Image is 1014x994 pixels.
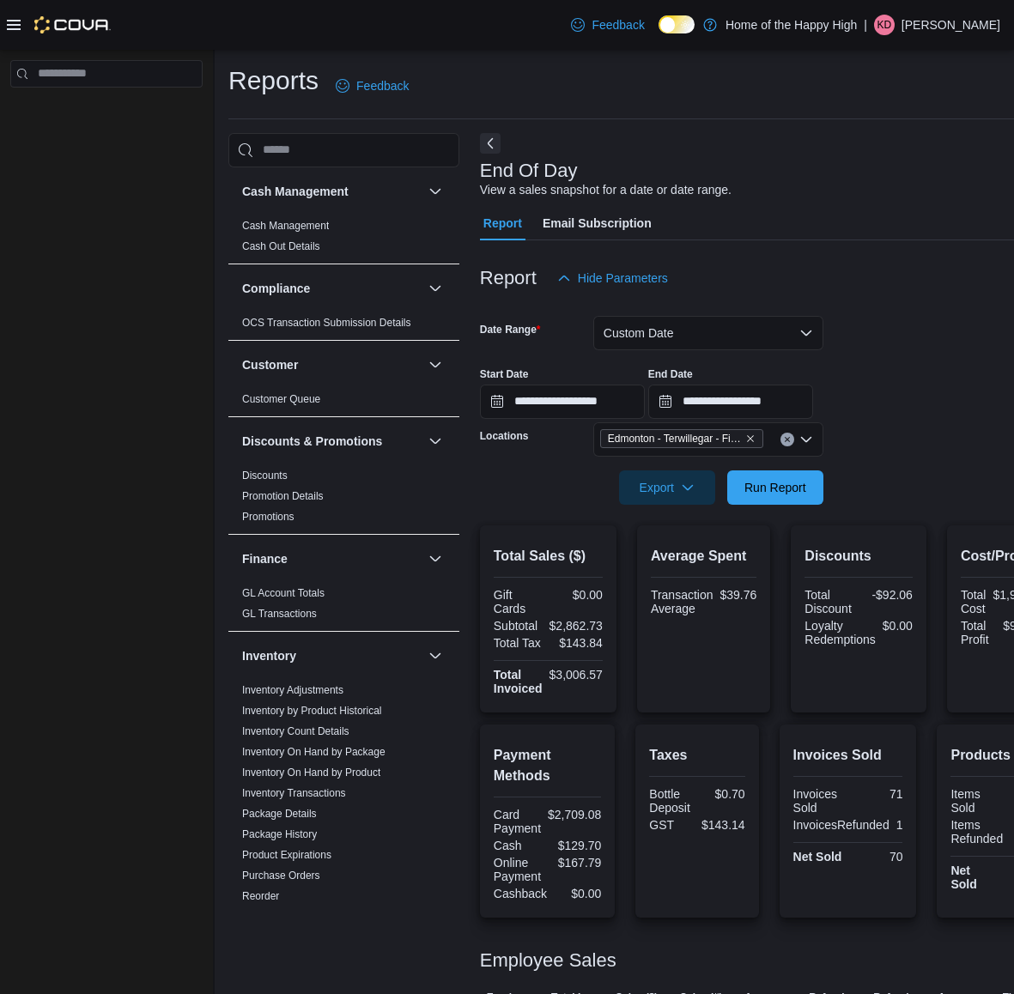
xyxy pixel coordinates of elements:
span: KD [877,15,892,35]
a: Inventory On Hand by Package [242,746,386,758]
div: 70 [852,850,903,864]
h2: Payment Methods [494,745,602,786]
div: $143.84 [551,636,603,650]
div: Total Profit [961,619,996,646]
input: Press the down key to open a popover containing a calendar. [480,385,645,419]
a: Promotions [242,511,294,523]
a: Package Details [242,808,317,820]
div: View a sales snapshot for a date or date range. [480,181,732,199]
div: Customer [228,389,459,416]
span: Edmonton - Terwillegar - Fire & Flower [608,430,742,447]
a: Package History [242,828,317,840]
div: Kevin Dubitz [874,15,895,35]
div: 1 [896,818,903,832]
div: Items Sold [950,787,995,815]
span: Inventory Adjustments [242,683,343,697]
div: $0.00 [554,887,601,900]
span: Package Details [242,807,317,821]
span: Discounts [242,469,288,482]
span: Promotions [242,510,294,524]
span: Edmonton - Terwillegar - Fire & Flower [600,429,763,448]
div: $0.00 [883,619,913,633]
button: Compliance [425,278,446,299]
div: Gift Cards [494,588,545,615]
label: Date Range [480,323,541,336]
span: Inventory Count Details [242,724,349,738]
button: Clear input [780,433,794,446]
span: GL Transactions [242,607,317,621]
button: Next [480,133,501,154]
div: $167.79 [551,856,602,870]
input: Dark Mode [659,15,695,33]
div: Total Tax [494,636,545,650]
span: Promotion Details [242,489,324,503]
span: Feedback [592,16,644,33]
button: Customer [242,356,422,373]
div: Subtotal [494,619,543,633]
div: $2,709.08 [548,808,601,821]
div: $0.00 [551,588,603,602]
p: | [864,15,867,35]
div: Online Payment [494,856,544,883]
span: Inventory On Hand by Package [242,745,386,759]
span: Export [629,470,705,505]
div: Transaction Average [651,588,713,615]
div: 71 [852,787,903,801]
div: Card Payment [494,808,541,835]
span: Email Subscription [543,206,652,240]
span: Purchase Orders [242,869,320,882]
a: Inventory by Product Historical [242,705,382,717]
div: InvoicesRefunded [793,818,890,832]
a: GL Transactions [242,608,317,620]
button: Custom Date [593,316,823,350]
span: Run Report [744,479,806,496]
div: $143.14 [701,818,745,832]
h1: Reports [228,64,319,98]
div: Cashback [494,887,547,900]
button: Cash Management [242,183,422,200]
button: Inventory [242,647,422,664]
a: Purchase Orders [242,870,320,882]
strong: Total Invoiced [494,668,543,695]
div: $2,862.73 [550,619,603,633]
div: Items Refunded [950,818,1003,846]
span: Product Expirations [242,848,331,862]
a: Reorder [242,890,279,902]
div: Compliance [228,312,459,340]
button: Run Report [727,470,823,505]
a: Customer Queue [242,393,320,405]
h3: Finance [242,550,288,567]
div: $0.70 [701,787,745,801]
a: Cash Out Details [242,240,320,252]
label: Locations [480,429,529,443]
a: Transfers [242,911,285,923]
a: Promotion Details [242,490,324,502]
a: Inventory On Hand by Product [242,767,380,779]
h2: Taxes [649,745,744,766]
button: Compliance [242,280,422,297]
button: Discounts & Promotions [425,431,446,452]
span: Inventory On Hand by Product [242,766,380,779]
button: Export [619,470,715,505]
nav: Complex example [10,91,203,132]
div: GST [649,818,694,832]
h2: Total Sales ($) [494,546,603,567]
span: Transfers [242,910,285,924]
input: Press the down key to open a popover containing a calendar. [648,385,813,419]
h3: Cash Management [242,183,349,200]
button: Discounts & Promotions [242,433,422,450]
button: Inventory [425,645,446,666]
button: Hide Parameters [550,261,675,295]
a: Inventory Count Details [242,725,349,737]
a: OCS Transaction Submission Details [242,317,411,329]
h3: Discounts & Promotions [242,433,382,450]
a: GL Account Totals [242,587,325,599]
a: Product Expirations [242,849,331,861]
label: Start Date [480,367,529,381]
button: Customer [425,355,446,375]
h3: Customer [242,356,298,373]
div: -$92.06 [862,588,913,602]
div: Finance [228,583,459,631]
button: Open list of options [799,433,813,446]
